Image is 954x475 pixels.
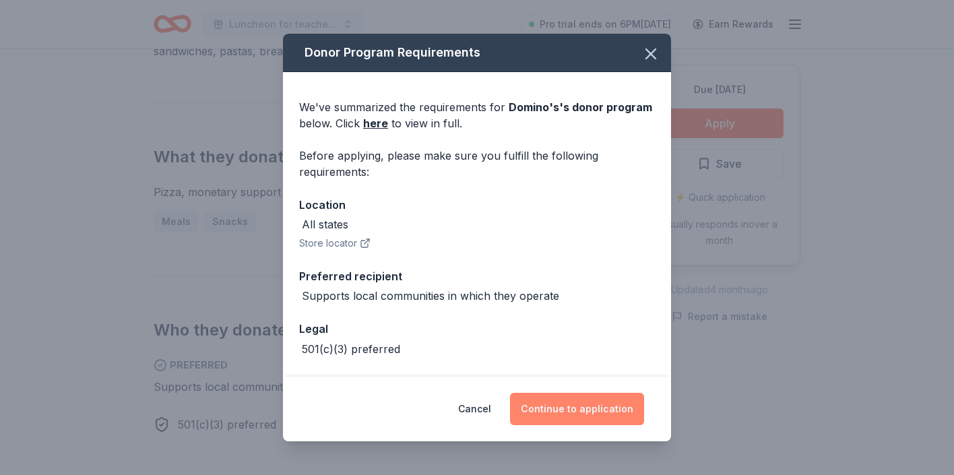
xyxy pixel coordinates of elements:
[302,216,348,232] div: All states
[299,320,655,338] div: Legal
[299,148,655,180] div: Before applying, please make sure you fulfill the following requirements:
[302,288,559,304] div: Supports local communities in which they operate
[302,341,400,357] div: 501(c)(3) preferred
[299,99,655,131] div: We've summarized the requirements for below. Click to view in full.
[283,34,671,72] div: Donor Program Requirements
[363,115,388,131] a: here
[510,393,644,425] button: Continue to application
[299,267,655,285] div: Preferred recipient
[299,196,655,214] div: Location
[299,373,655,391] div: Deadline
[458,393,491,425] button: Cancel
[299,235,371,251] button: Store locator
[509,100,652,114] span: Domino's 's donor program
